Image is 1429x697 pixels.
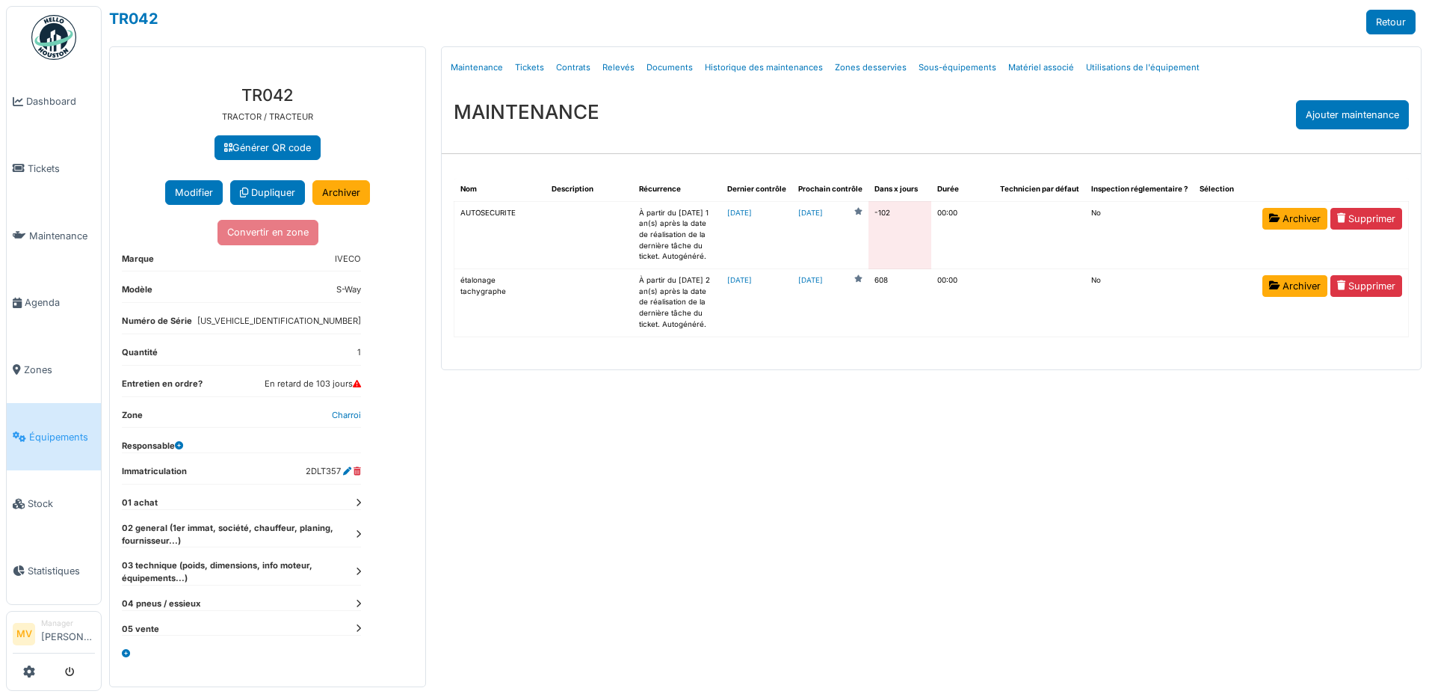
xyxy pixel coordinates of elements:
[25,295,95,310] span: Agenda
[7,269,101,337] a: Agenda
[868,269,931,337] td: 608
[1194,178,1256,201] th: Sélection
[7,538,101,605] a: Statistiques
[7,68,101,135] a: Dashboard
[122,598,361,610] dt: 04 pneus / essieux
[994,178,1085,201] th: Technicien par défaut
[596,50,641,85] a: Relevés
[122,497,361,509] dt: 01 achat
[29,430,95,444] span: Équipements
[931,269,994,337] td: 00:00
[1091,276,1101,284] span: translation missing: fr.shared.no
[357,346,361,359] dd: 1
[122,85,413,105] h3: TR042
[13,618,95,654] a: MV Manager[PERSON_NAME]
[1262,208,1327,230] a: Archiver
[28,497,95,511] span: Stock
[798,208,823,219] a: [DATE]
[7,403,101,470] a: Équipements
[1002,50,1080,85] a: Matériel associé
[31,15,76,60] img: Badge_color-CXgf-gQk.svg
[28,162,95,176] span: Tickets
[335,253,361,265] dd: IVECO
[122,522,361,547] dt: 02 general (1er immat, société, chauffeur, planing, fournisseur...)
[122,111,413,123] p: TRACTOR / TRACTEUR
[454,100,599,123] h3: MAINTENANCE
[265,378,361,390] dd: En retard de 103 jours
[122,253,154,271] dt: Marque
[336,283,361,296] dd: S-Way
[454,201,546,268] td: AUTOSECURITE
[633,269,721,337] td: À partir du [DATE] 2 an(s) après la date de réalisation de la dernière tâche du ticket. Autogénéré.
[122,409,143,428] dt: Zone
[197,315,361,328] dd: [US_VEHICLE_IDENTIFICATION_NUMBER]
[122,283,152,302] dt: Modèle
[28,564,95,578] span: Statistiques
[1080,50,1206,85] a: Utilisations de l'équipement
[550,50,596,85] a: Contrats
[165,180,223,205] button: Modifier
[312,180,370,205] a: Archiver
[1296,100,1409,129] div: Ajouter maintenance
[454,269,546,337] td: étalonage tachygraphe
[7,135,101,203] a: Tickets
[546,178,634,201] th: Description
[699,50,829,85] a: Historique des maintenances
[1330,275,1402,297] a: Supprimer
[721,178,792,201] th: Dernier contrôle
[1085,178,1194,201] th: Inspection réglementaire ?
[633,201,721,268] td: À partir du [DATE] 1 an(s) après la date de réalisation de la dernière tâche du ticket. Autogénéré.
[26,94,95,108] span: Dashboard
[445,50,509,85] a: Maintenance
[41,618,95,629] div: Manager
[24,363,95,377] span: Zones
[454,178,546,201] th: Nom
[868,178,931,201] th: Dans x jours
[798,275,823,286] a: [DATE]
[122,440,183,452] dt: Responsable
[1262,275,1327,297] a: Archiver
[122,346,158,365] dt: Quantité
[1091,209,1101,217] span: translation missing: fr.shared.no
[913,50,1002,85] a: Sous-équipements
[727,276,752,284] a: [DATE]
[332,410,361,420] a: Charroi
[214,135,321,160] a: Générer QR code
[230,180,305,205] a: Dupliquer
[868,201,931,268] td: -102
[727,209,752,217] a: [DATE]
[7,337,101,404] a: Zones
[109,10,158,28] a: TR042
[633,178,721,201] th: Récurrence
[306,465,361,478] dd: 2DLT357
[931,178,994,201] th: Durée
[122,623,361,636] dt: 05 vente
[122,378,203,396] dt: Entretien en ordre?
[1366,10,1416,34] a: Retour
[829,50,913,85] a: Zones desservies
[641,50,699,85] a: Documents
[41,618,95,650] li: [PERSON_NAME]
[29,229,95,243] span: Maintenance
[7,202,101,269] a: Maintenance
[122,315,192,334] dt: Numéro de Série
[1330,208,1402,230] a: Supprimer
[7,470,101,538] a: Stock
[792,178,868,201] th: Prochain contrôle
[13,623,35,645] li: MV
[122,559,361,585] dt: 03 technique (poids, dimensions, info moteur, équipements...)
[931,201,994,268] td: 00:00
[509,50,550,85] a: Tickets
[122,465,187,484] dt: Immatriculation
